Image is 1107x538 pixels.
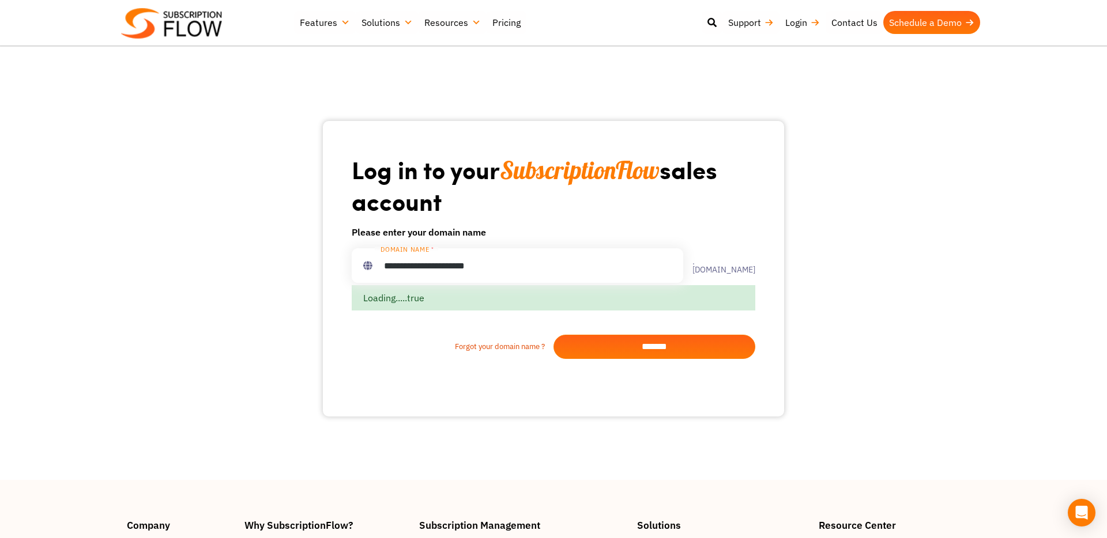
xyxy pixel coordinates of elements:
a: Forgot your domain name ? [352,341,553,353]
h4: Resource Center [819,520,980,530]
div: Open Intercom Messenger [1068,499,1095,526]
a: Schedule a Demo [883,11,980,34]
span: SubscriptionFlow [500,155,660,185]
h4: Subscription Management [419,520,626,530]
a: Pricing [487,11,526,34]
a: Support [722,11,780,34]
h4: Company [127,520,233,530]
a: Contact Us [826,11,883,34]
h4: Solutions [637,520,807,530]
a: Resources [419,11,487,34]
div: Loading.....true [352,285,755,310]
label: .[DOMAIN_NAME] [683,257,755,274]
h6: Please enter your domain name [352,225,755,239]
h1: Log in to your sales account [352,154,755,216]
a: Solutions [356,11,419,34]
img: Subscriptionflow [121,8,222,39]
h4: Why SubscriptionFlow? [244,520,408,530]
a: Features [294,11,356,34]
a: Login [780,11,826,34]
